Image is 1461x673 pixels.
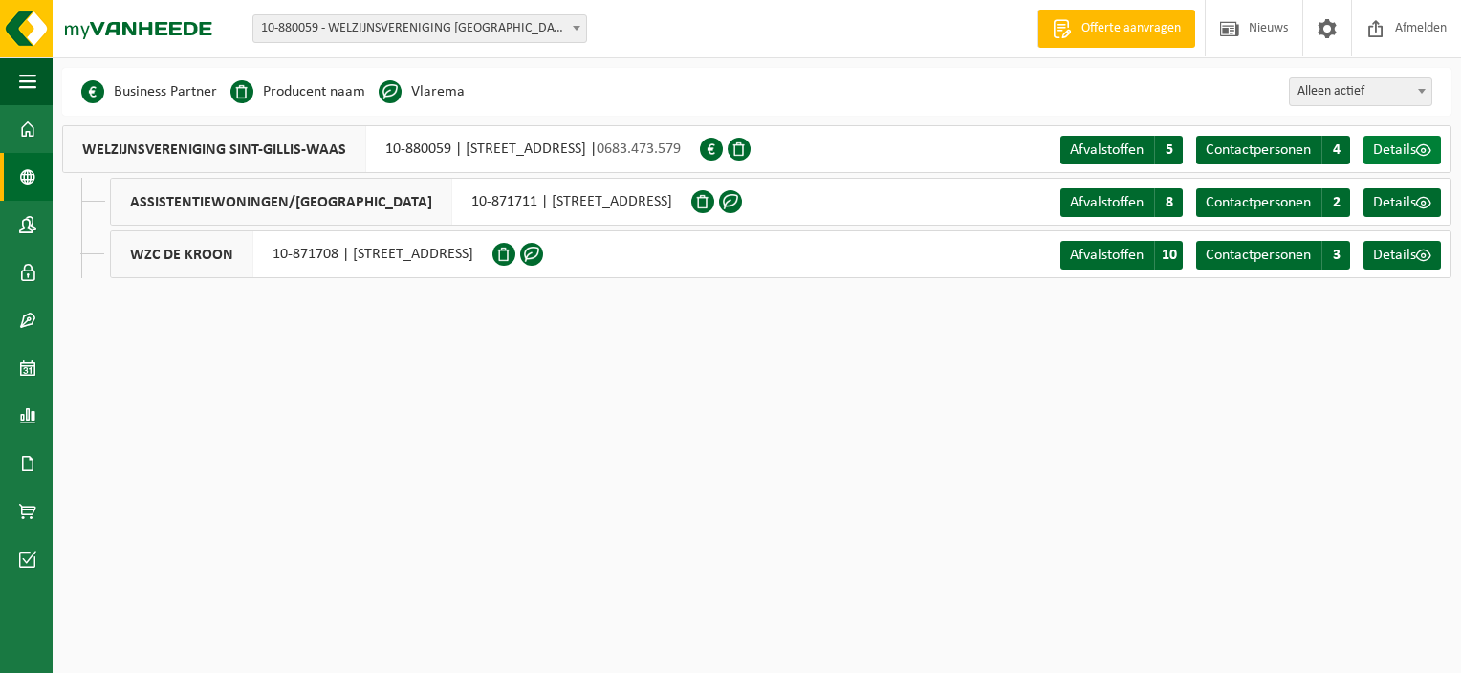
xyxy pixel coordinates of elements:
span: Alleen actief [1289,77,1432,106]
span: Afvalstoffen [1070,248,1144,263]
a: Details [1363,241,1441,270]
span: 8 [1154,188,1183,217]
div: 10-871708 | [STREET_ADDRESS] [110,230,492,278]
a: Afvalstoffen 10 [1060,241,1183,270]
li: Producent naam [230,77,365,106]
li: Vlarema [379,77,465,106]
span: Contactpersonen [1206,248,1311,263]
a: Contactpersonen 4 [1196,136,1350,164]
span: 10-880059 - WELZIJNSVERENIGING SINT-GILLIS-WAAS - SINT-GILLIS-WAAS [253,15,586,42]
span: Offerte aanvragen [1077,19,1186,38]
span: Contactpersonen [1206,142,1311,158]
span: 2 [1321,188,1350,217]
span: 5 [1154,136,1183,164]
span: Afvalstoffen [1070,142,1144,158]
span: WZC DE KROON [111,231,253,277]
a: Contactpersonen 3 [1196,241,1350,270]
a: Details [1363,136,1441,164]
a: Offerte aanvragen [1037,10,1195,48]
a: Details [1363,188,1441,217]
span: Details [1373,195,1416,210]
span: Contactpersonen [1206,195,1311,210]
span: Afvalstoffen [1070,195,1144,210]
span: 10-880059 - WELZIJNSVERENIGING SINT-GILLIS-WAAS - SINT-GILLIS-WAAS [252,14,587,43]
li: Business Partner [81,77,217,106]
span: Details [1373,248,1416,263]
a: Afvalstoffen 5 [1060,136,1183,164]
span: 10 [1154,241,1183,270]
div: 10-880059 | [STREET_ADDRESS] | [62,125,700,173]
span: 3 [1321,241,1350,270]
span: ASSISTENTIEWONINGEN/[GEOGRAPHIC_DATA] [111,179,452,225]
span: Alleen actief [1290,78,1431,105]
span: 0683.473.579 [597,141,681,157]
span: Details [1373,142,1416,158]
div: 10-871711 | [STREET_ADDRESS] [110,178,691,226]
span: 4 [1321,136,1350,164]
a: Contactpersonen 2 [1196,188,1350,217]
a: Afvalstoffen 8 [1060,188,1183,217]
span: WELZIJNSVERENIGING SINT-GILLIS-WAAS [63,126,366,172]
